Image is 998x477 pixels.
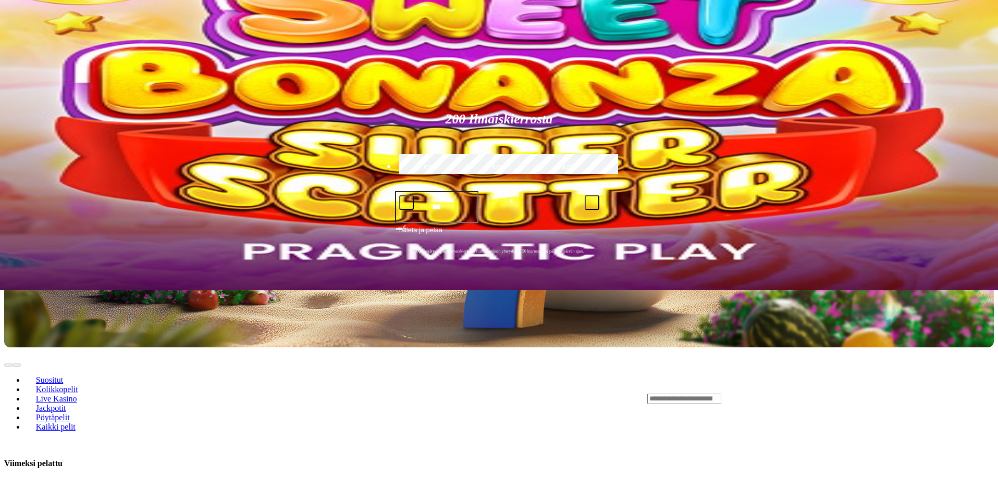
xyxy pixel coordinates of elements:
label: €250 [537,153,601,183]
button: next slide [13,363,21,367]
input: Search [647,394,721,404]
a: Live Kasino [25,391,88,406]
span: Live Kasino [32,394,81,403]
span: € [403,224,406,230]
label: €50 [397,153,461,183]
a: Kolikkopelit [25,381,89,397]
button: minus icon [399,195,414,210]
span: Talleta ja pelaa [398,225,442,244]
a: Jackpotit [25,400,77,416]
span: Suositut [32,375,67,384]
a: Pöytäpelit [25,409,80,425]
nav: Lobby [4,358,626,440]
a: Kaikki pelit [25,419,87,434]
span: € [510,196,513,206]
label: €150 [466,153,531,183]
button: Talleta ja pelaa [395,224,603,244]
span: Pöytäpelit [32,413,74,422]
header: Lobby [4,347,994,449]
h3: Viimeksi pelattu [4,458,63,468]
button: prev slide [4,363,13,367]
span: Kaikki pelit [32,422,80,431]
a: Suositut [25,372,74,387]
button: plus icon [585,195,599,210]
span: Kolikkopelit [32,385,82,394]
span: Jackpotit [32,404,70,412]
